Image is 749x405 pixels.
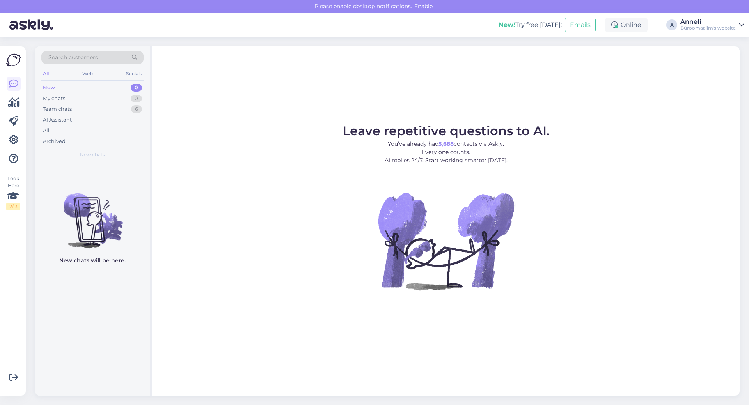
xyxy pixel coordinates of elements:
p: You’ve already had contacts via Askly. Every one counts. AI replies 24/7. Start working smarter [... [343,140,550,164]
p: New chats will be here. [59,256,126,265]
div: Web [81,69,94,79]
div: 2 / 3 [6,203,20,210]
div: Archived [43,138,66,145]
div: 0 [131,95,142,103]
b: New! [499,21,515,28]
img: No Chat active [376,171,516,311]
img: Askly Logo [6,53,21,67]
div: 0 [131,84,142,92]
span: New chats [80,151,105,158]
b: 5,688 [438,140,454,147]
div: Try free [DATE]: [499,20,562,30]
a: AnneliBüroomaailm's website [680,19,744,31]
div: All [43,127,50,134]
img: No chats [35,179,150,249]
div: Anneli [680,19,736,25]
span: Search customers [48,53,98,62]
div: Team chats [43,105,72,113]
div: Büroomaailm's website [680,25,736,31]
div: Online [605,18,648,32]
div: 6 [131,105,142,113]
span: Leave repetitive questions to AI. [343,123,550,138]
div: AI Assistant [43,116,72,124]
div: New [43,84,55,92]
div: Look Here [6,175,20,210]
span: Enable [412,3,435,10]
div: A [666,19,677,30]
button: Emails [565,18,596,32]
div: My chats [43,95,65,103]
div: Socials [124,69,144,79]
div: All [41,69,50,79]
